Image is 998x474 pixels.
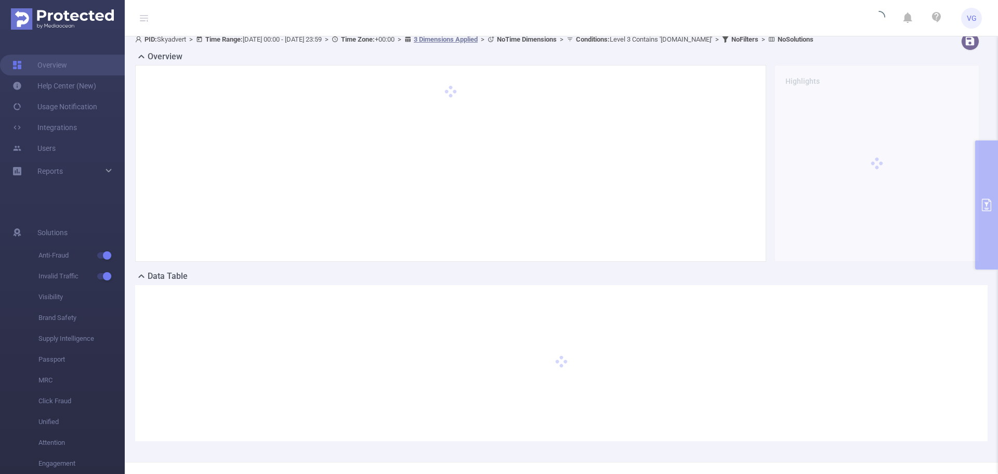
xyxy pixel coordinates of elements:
[11,8,114,30] img: Protected Media
[37,161,63,182] a: Reports
[395,35,404,43] span: >
[12,55,67,75] a: Overview
[38,370,125,391] span: MRC
[135,35,813,43] span: Skyadvert [DATE] 00:00 - [DATE] 23:59 +00:00
[576,35,712,43] span: Level 3 Contains '[DOMAIN_NAME]'
[478,35,488,43] span: >
[557,35,567,43] span: >
[341,35,375,43] b: Time Zone:
[38,328,125,349] span: Supply Intelligence
[731,35,758,43] b: No Filters
[205,35,243,43] b: Time Range:
[38,308,125,328] span: Brand Safety
[148,270,188,283] h2: Data Table
[38,391,125,412] span: Click Fraud
[38,432,125,453] span: Attention
[135,36,145,43] i: icon: user
[576,35,610,43] b: Conditions :
[38,245,125,266] span: Anti-Fraud
[38,349,125,370] span: Passport
[38,453,125,474] span: Engagement
[873,11,885,25] i: icon: loading
[12,138,56,159] a: Users
[145,35,157,43] b: PID:
[38,266,125,287] span: Invalid Traffic
[778,35,813,43] b: No Solutions
[186,35,196,43] span: >
[12,96,97,117] a: Usage Notification
[758,35,768,43] span: >
[37,167,63,175] span: Reports
[322,35,332,43] span: >
[414,35,478,43] u: 3 Dimensions Applied
[38,287,125,308] span: Visibility
[38,412,125,432] span: Unified
[712,35,722,43] span: >
[37,222,68,243] span: Solutions
[12,117,77,138] a: Integrations
[12,75,96,96] a: Help Center (New)
[148,50,182,63] h2: Overview
[967,8,977,29] span: VG
[497,35,557,43] b: No Time Dimensions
